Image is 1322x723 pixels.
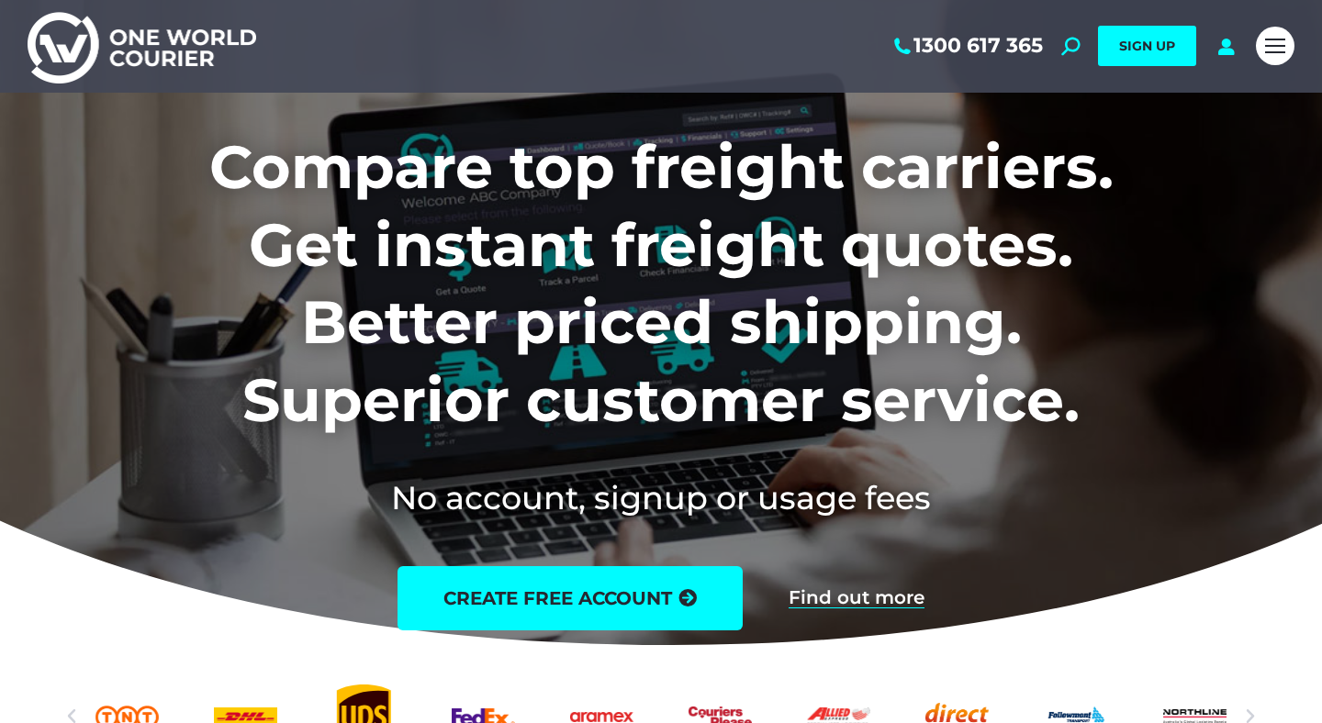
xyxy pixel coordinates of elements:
[789,588,924,608] a: Find out more
[398,566,743,630] a: create free account
[28,9,256,83] img: One World Courier
[1119,38,1175,54] span: SIGN UP
[891,34,1043,58] a: 1300 617 365
[88,475,1235,520] h2: No account, signup or usage fees
[1256,27,1294,65] a: Mobile menu icon
[1098,26,1196,66] a: SIGN UP
[88,128,1235,439] h1: Compare top freight carriers. Get instant freight quotes. Better priced shipping. Superior custom...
